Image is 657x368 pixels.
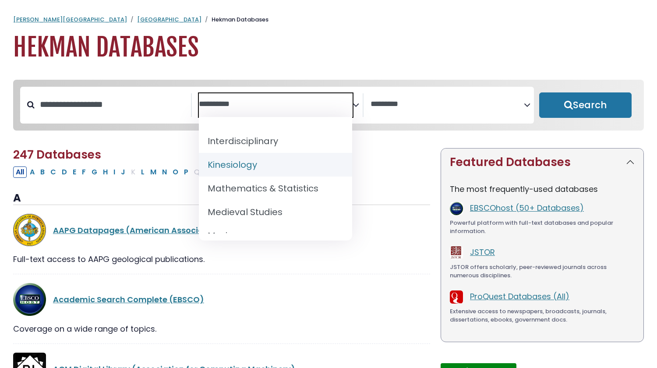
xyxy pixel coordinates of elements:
[199,153,352,177] li: Kinesiology
[450,307,635,324] div: Extensive access to newspapers, broadcasts, journals, dissertations, ebooks, government docs.
[13,80,644,131] nav: Search filters
[450,219,635,236] div: Powerful platform with full-text databases and popular information.
[201,15,268,24] li: Hekman Databases
[13,192,430,205] h3: A
[181,166,191,178] button: Filter Results P
[13,33,644,62] h1: Hekman Databases
[100,166,110,178] button: Filter Results H
[199,177,352,200] li: Mathematics & Statistics
[170,166,181,178] button: Filter Results O
[38,166,47,178] button: Filter Results B
[13,166,27,178] button: All
[199,224,352,248] li: Music
[159,166,170,178] button: Filter Results N
[470,202,584,213] a: EBSCOhost (50+ Databases)
[137,15,201,24] a: [GEOGRAPHIC_DATA]
[70,166,79,178] button: Filter Results E
[199,200,352,224] li: Medieval Studies
[13,166,309,177] div: Alpha-list to filter by first letter of database name
[48,166,59,178] button: Filter Results C
[53,225,324,236] a: AAPG Datapages (American Association of Petroleum Geologists)
[13,323,430,335] div: Coverage on a wide range of topics.
[199,129,352,153] li: Interdisciplinary
[59,166,70,178] button: Filter Results D
[27,166,37,178] button: Filter Results A
[441,149,643,176] button: Featured Databases
[470,291,569,302] a: ProQuest Databases (All)
[89,166,100,178] button: Filter Results G
[13,147,101,163] span: 247 Databases
[13,253,430,265] div: Full-text access to AAPG geological publications.
[539,92,632,118] button: Submit for Search Results
[371,100,524,109] textarea: Search
[79,166,88,178] button: Filter Results F
[118,166,128,178] button: Filter Results J
[35,97,191,112] input: Search database by title or keyword
[470,247,495,258] a: JSTOR
[199,100,353,109] textarea: Search
[450,183,635,195] p: The most frequently-used databases
[450,263,635,280] div: JSTOR offers scholarly, peer-reviewed journals across numerous disciplines.
[111,166,118,178] button: Filter Results I
[53,294,204,305] a: Academic Search Complete (EBSCO)
[13,15,644,24] nav: breadcrumb
[148,166,159,178] button: Filter Results M
[13,15,127,24] a: [PERSON_NAME][GEOGRAPHIC_DATA]
[138,166,147,178] button: Filter Results L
